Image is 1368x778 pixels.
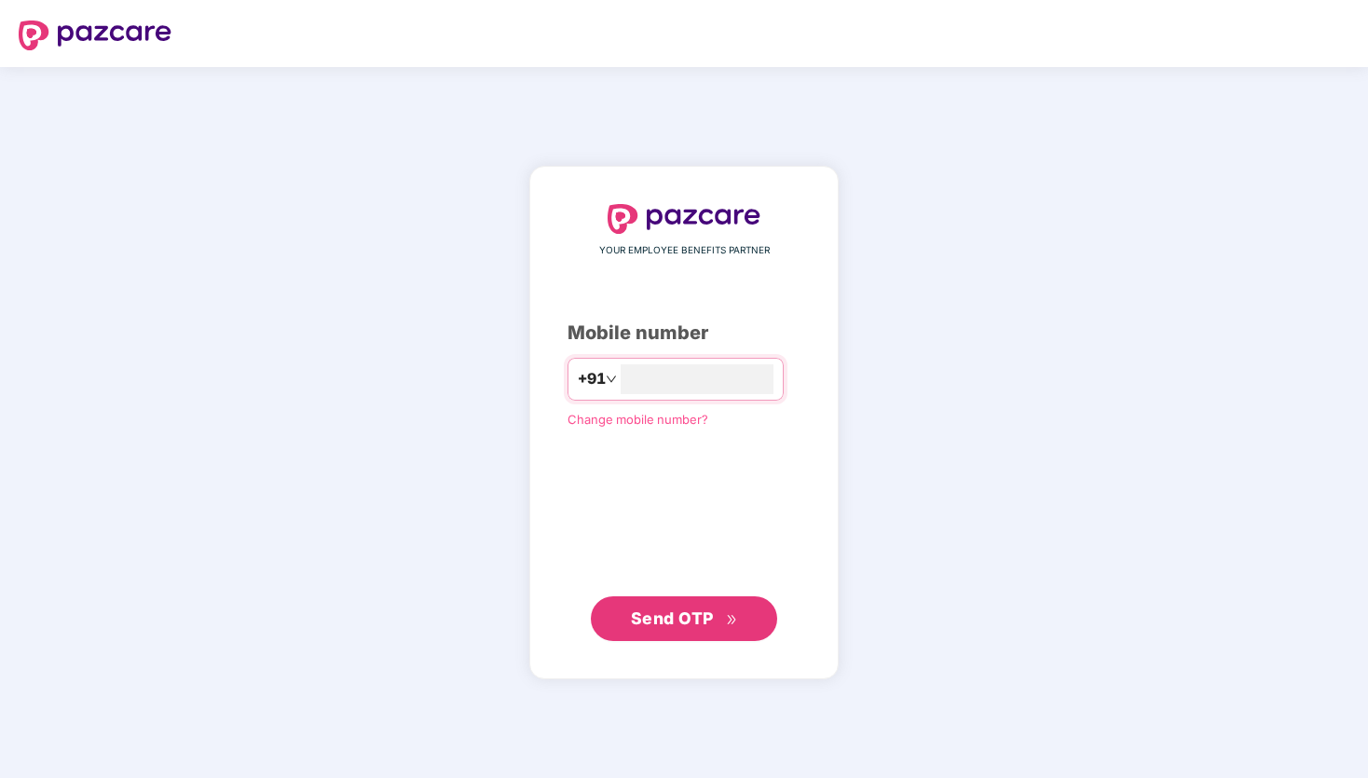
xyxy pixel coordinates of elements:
[578,367,606,390] span: +91
[599,243,770,258] span: YOUR EMPLOYEE BENEFITS PARTNER
[726,614,738,626] span: double-right
[19,20,171,50] img: logo
[608,204,760,234] img: logo
[631,608,714,628] span: Send OTP
[606,374,617,385] span: down
[568,412,708,427] a: Change mobile number?
[591,596,777,641] button: Send OTPdouble-right
[568,319,800,348] div: Mobile number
